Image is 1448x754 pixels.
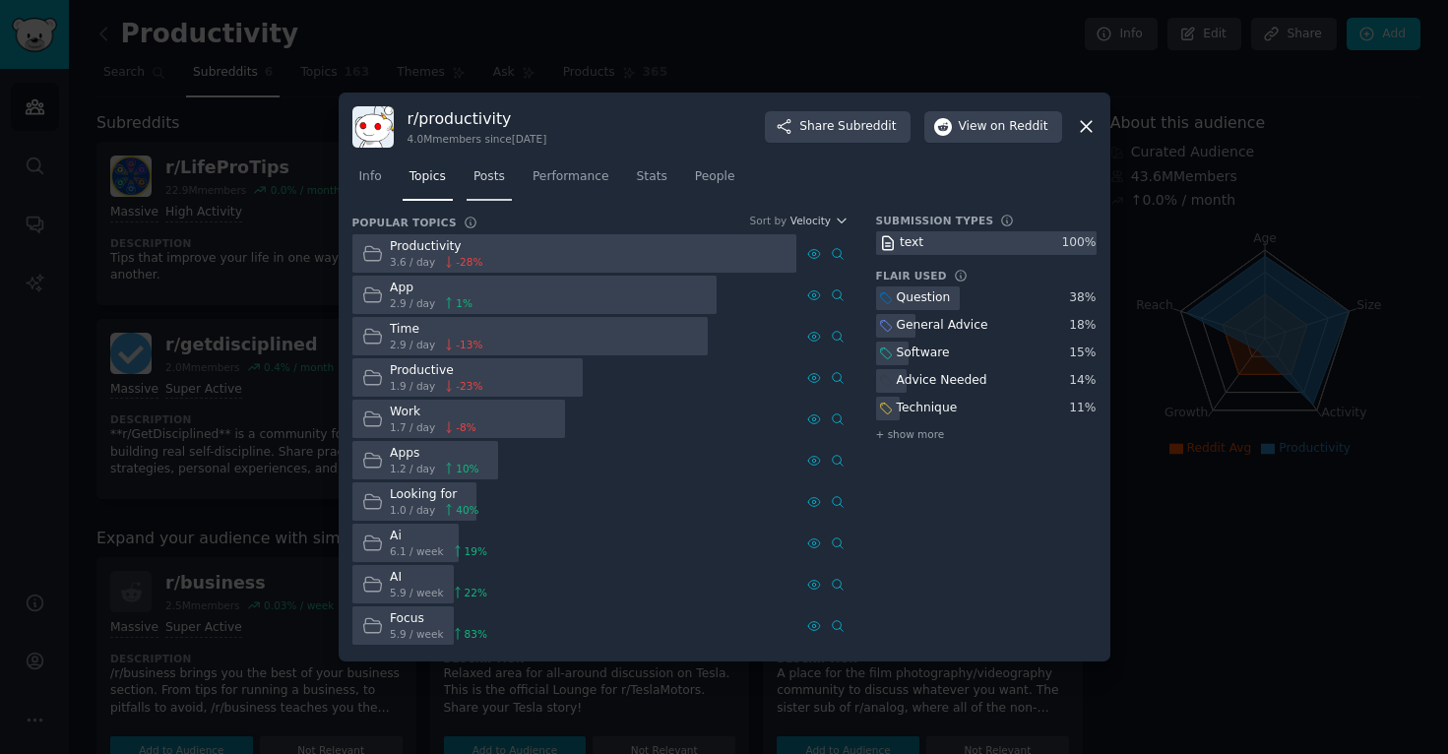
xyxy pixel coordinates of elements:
[799,118,896,136] span: Share
[876,214,994,227] h3: Submission Types
[695,168,735,186] span: People
[390,462,435,475] span: 1.2 / day
[630,161,674,202] a: Stats
[390,404,476,421] div: Work
[465,627,487,641] span: 83 %
[390,255,435,269] span: 3.6 / day
[526,161,616,202] a: Performance
[390,627,444,641] span: 5.9 / week
[390,238,482,256] div: Productivity
[897,372,987,390] div: Advice Needed
[390,321,482,339] div: Time
[1069,317,1096,335] div: 18 %
[897,345,950,362] div: Software
[1069,345,1096,362] div: 15 %
[456,255,482,269] span: -28 %
[390,610,487,628] div: Focus
[390,445,479,463] div: Apps
[897,317,988,335] div: General Advice
[390,296,435,310] span: 2.9 / day
[390,586,444,599] span: 5.9 / week
[390,503,435,517] span: 1.0 / day
[790,214,849,227] button: Velocity
[390,280,472,297] div: App
[465,586,487,599] span: 22 %
[456,296,472,310] span: 1 %
[876,427,945,441] span: + show more
[456,462,478,475] span: 10 %
[1061,234,1096,252] div: 100 %
[390,379,435,393] span: 1.9 / day
[390,338,435,351] span: 2.9 / day
[1069,400,1096,417] div: 11 %
[900,234,923,252] div: text
[403,161,453,202] a: Topics
[533,168,609,186] span: Performance
[897,289,951,307] div: Question
[409,168,446,186] span: Topics
[750,214,787,227] div: Sort by
[352,216,457,229] h3: Popular Topics
[390,544,444,558] span: 6.1 / week
[456,338,482,351] span: -13 %
[959,118,1048,136] span: View
[1069,289,1096,307] div: 38 %
[1069,372,1096,390] div: 14 %
[924,111,1062,143] button: Viewon Reddit
[790,214,831,227] span: Velocity
[456,379,482,393] span: -23 %
[390,569,487,587] div: AI
[876,269,947,283] h3: Flair Used
[390,420,435,434] span: 1.7 / day
[408,108,547,129] h3: r/ productivity
[359,168,382,186] span: Info
[408,132,547,146] div: 4.0M members since [DATE]
[473,168,505,186] span: Posts
[467,161,512,202] a: Posts
[990,118,1047,136] span: on Reddit
[352,161,389,202] a: Info
[456,420,475,434] span: -8 %
[456,503,478,517] span: 40 %
[352,106,394,148] img: productivity
[765,111,910,143] button: ShareSubreddit
[838,118,896,136] span: Subreddit
[390,486,479,504] div: Looking for
[637,168,667,186] span: Stats
[897,400,958,417] div: Technique
[390,528,487,545] div: Ai
[465,544,487,558] span: 19 %
[688,161,742,202] a: People
[390,362,482,380] div: Productive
